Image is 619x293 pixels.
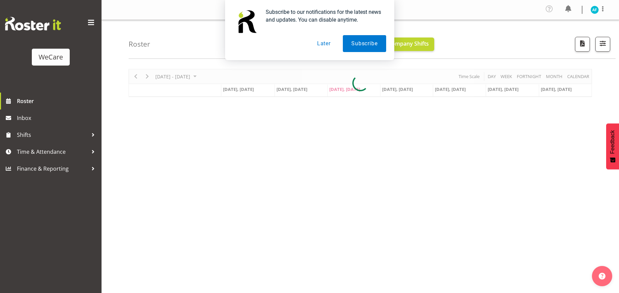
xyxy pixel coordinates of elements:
[17,113,98,123] span: Inbox
[599,273,605,279] img: help-xxl-2.png
[309,35,339,52] button: Later
[17,164,88,174] span: Finance & Reporting
[17,147,88,157] span: Time & Attendance
[233,8,260,35] img: notification icon
[606,123,619,169] button: Feedback - Show survey
[260,8,386,24] div: Subscribe to our notifications for the latest news and updates. You can disable anytime.
[17,130,88,140] span: Shifts
[17,96,98,106] span: Roster
[343,35,386,52] button: Subscribe
[610,130,616,154] span: Feedback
